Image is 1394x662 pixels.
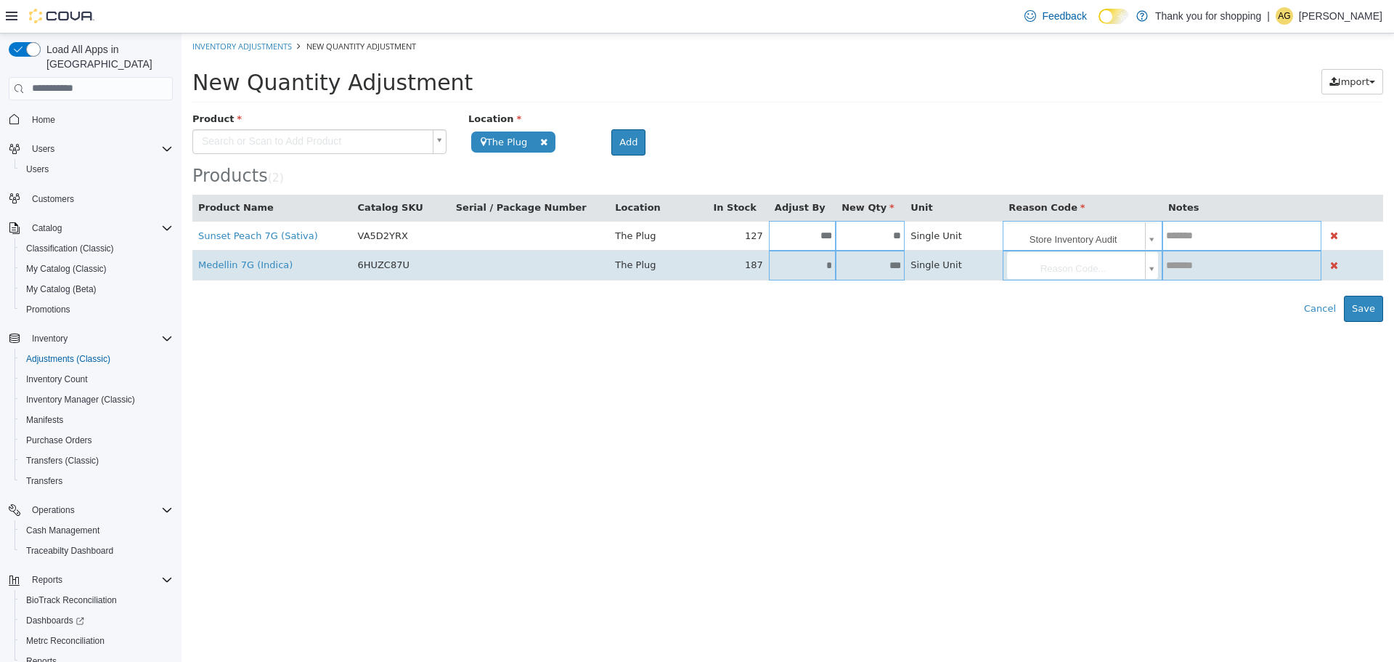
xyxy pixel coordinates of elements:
button: Cash Management [15,520,179,541]
span: Customers [26,190,173,208]
span: Single Unit [729,226,780,237]
a: Adjustments (Classic) [20,350,116,368]
span: Promotions [26,304,70,315]
span: Inventory Count [26,374,88,385]
span: Transfers (Classic) [26,455,99,467]
button: Classification (Classic) [15,238,179,259]
span: Reports [32,574,62,586]
span: Inventory Count [20,371,173,388]
td: 127 [526,187,587,217]
span: Purchase Orders [20,432,173,449]
span: Traceabilty Dashboard [26,545,113,557]
span: The Plug [433,197,474,208]
span: Feedback [1042,9,1086,23]
span: AG [1278,7,1290,25]
span: Purchase Orders [26,435,92,446]
a: My Catalog (Beta) [20,280,102,298]
a: Store Inventory Audit [826,189,977,217]
span: Load All Apps in [GEOGRAPHIC_DATA] [41,42,173,71]
a: Transfers (Classic) [20,452,105,469]
button: Traceabilty Dashboard [15,541,179,561]
a: Traceabilty Dashboard [20,542,119,560]
span: Operations [26,501,173,519]
a: Promotions [20,301,76,318]
a: Users [20,161,54,178]
button: Location [433,167,481,182]
span: Users [26,140,173,158]
div: Alejandro Gomez [1276,7,1293,25]
button: Transfers [15,471,179,491]
span: Transfers [26,475,62,487]
button: My Catalog (Beta) [15,279,179,299]
button: Promotions [15,299,179,320]
span: Dashboards [20,612,173,629]
span: 2 [91,138,98,151]
a: Inventory Adjustments [11,7,110,18]
a: Dashboards [20,612,90,629]
button: Adjust By [593,167,647,182]
button: Inventory [26,330,73,347]
span: New Quantity Adjustment [125,7,235,18]
a: Reason Code... [826,218,977,246]
span: Home [26,110,173,129]
span: My Catalog (Beta) [20,280,173,298]
a: BioTrack Reconciliation [20,592,123,609]
button: Inventory Count [15,369,179,389]
span: Home [32,114,55,126]
button: Notes [987,167,1020,182]
button: Catalog SKU [176,167,245,182]
span: Users [20,161,173,178]
span: Promotions [20,301,173,318]
span: Cash Management [20,522,173,539]
span: Transfers (Classic) [20,452,173,469]
span: New Quantity Adjustment [11,36,291,62]
button: Manifests [15,410,179,430]
span: Single Unit [729,197,780,208]
a: Medellin 7G (Indica) [17,226,111,237]
a: My Catalog (Classic) [20,260,113,278]
span: My Catalog (Classic) [20,260,173,278]
span: BioTrack Reconciliation [20,592,173,609]
span: Classification (Classic) [26,243,114,254]
button: In Stock [531,167,577,182]
span: Reports [26,571,173,589]
span: Users [32,143,54,155]
button: Transfers (Classic) [15,451,179,471]
span: Inventory Manager (Classic) [20,391,173,408]
span: Classification (Classic) [20,240,173,257]
a: Cash Management [20,522,105,539]
a: Inventory Count [20,371,94,388]
button: Cancel [1114,262,1162,288]
span: Store Inventory Audit [826,189,958,218]
a: Feedback [1019,1,1092,31]
a: Customers [26,190,80,208]
span: Inventory [32,333,68,344]
span: Location [287,80,340,91]
a: Home [26,111,61,129]
button: Operations [26,501,81,519]
button: Users [26,140,60,158]
span: Catalog [26,219,173,237]
span: The Plug [290,98,374,119]
img: Cova [29,9,94,23]
button: BioTrack Reconciliation [15,590,179,610]
button: Reports [3,570,179,590]
button: Inventory [3,328,179,349]
a: Dashboards [15,610,179,631]
button: Reports [26,571,68,589]
span: Reason Code [827,169,903,179]
span: Dashboards [26,615,84,626]
button: Save [1162,262,1202,288]
input: Dark Mode [1099,9,1129,24]
span: Operations [32,504,75,516]
span: Manifests [26,414,63,426]
span: New Qty [660,169,713,179]
td: 6HUZC87U [171,217,269,247]
span: Metrc Reconciliation [20,632,173,650]
a: Classification (Classic) [20,240,120,257]
button: Adjustments (Classic) [15,349,179,369]
button: Home [3,109,179,130]
span: Cash Management [26,525,99,536]
button: Import [1140,36,1202,62]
